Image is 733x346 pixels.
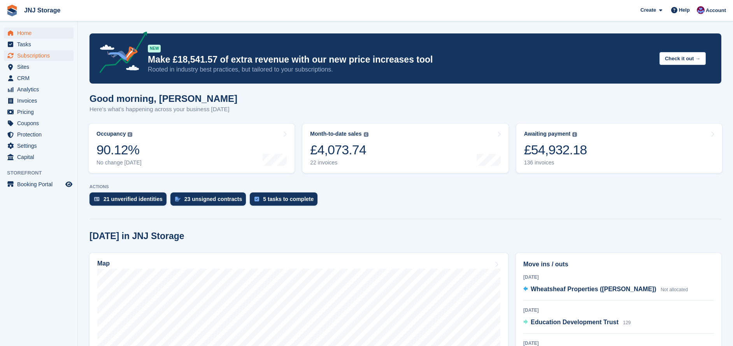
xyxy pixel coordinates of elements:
[17,84,64,95] span: Analytics
[679,6,690,14] span: Help
[523,318,631,328] a: Education Development Trust 129
[170,192,250,210] a: 23 unsigned contracts
[7,169,77,177] span: Storefront
[697,6,705,14] img: Jonathan Scrase
[89,231,184,241] h2: [DATE] in JNJ Storage
[310,142,368,158] div: £4,073.74
[17,118,64,129] span: Coupons
[250,192,321,210] a: 5 tasks to complete
[4,73,74,84] a: menu
[661,287,688,292] span: Not allocated
[17,50,64,61] span: Subscriptions
[93,31,147,76] img: price-adjustments-announcement-icon-8257ccfd72463d97f412b2fc003d46551f7dbcb40ab6d574587a9cd5c0d94...
[659,52,706,65] button: Check it out →
[4,50,74,61] a: menu
[17,152,64,163] span: Capital
[6,5,18,16] img: stora-icon-8386f47178a22dfd0bd8f6a31ec36ba5ce8667c1dd55bd0f319d3a0aa187defe.svg
[4,28,74,38] a: menu
[263,196,314,202] div: 5 tasks to complete
[4,95,74,106] a: menu
[4,152,74,163] a: menu
[523,260,714,269] h2: Move ins / outs
[524,159,587,166] div: 136 invoices
[623,320,631,325] span: 129
[4,107,74,117] a: menu
[4,84,74,95] a: menu
[523,307,714,314] div: [DATE]
[4,39,74,50] a: menu
[17,179,64,190] span: Booking Portal
[531,286,656,292] span: Wheatsheaf Properties ([PERSON_NAME])
[17,140,64,151] span: Settings
[103,196,163,202] div: 21 unverified identities
[4,118,74,129] a: menu
[89,105,237,114] p: Here's what's happening across your business [DATE]
[4,61,74,72] a: menu
[4,129,74,140] a: menu
[148,54,653,65] p: Make £18,541.57 of extra revenue with our new price increases tool
[17,39,64,50] span: Tasks
[523,285,688,295] a: Wheatsheaf Properties ([PERSON_NAME]) Not allocated
[516,124,722,173] a: Awaiting payment £54,932.18 136 invoices
[21,4,63,17] a: JNJ Storage
[572,132,577,137] img: icon-info-grey-7440780725fd019a000dd9b08b2336e03edf1995a4989e88bcd33f0948082b44.svg
[17,28,64,38] span: Home
[302,124,508,173] a: Month-to-date sales £4,073.74 22 invoices
[89,93,237,104] h1: Good morning, [PERSON_NAME]
[128,132,132,137] img: icon-info-grey-7440780725fd019a000dd9b08b2336e03edf1995a4989e88bcd33f0948082b44.svg
[96,159,142,166] div: No change [DATE]
[17,107,64,117] span: Pricing
[64,180,74,189] a: Preview store
[148,45,161,52] div: NEW
[524,142,587,158] div: £54,932.18
[17,73,64,84] span: CRM
[523,274,714,281] div: [DATE]
[96,142,142,158] div: 90.12%
[524,131,571,137] div: Awaiting payment
[4,179,74,190] a: menu
[96,131,126,137] div: Occupancy
[4,140,74,151] a: menu
[17,61,64,72] span: Sites
[94,197,100,201] img: verify_identity-adf6edd0f0f0b5bbfe63781bf79b02c33cf7c696d77639b501bdc392416b5a36.svg
[148,65,653,74] p: Rooted in industry best practices, but tailored to your subscriptions.
[17,129,64,140] span: Protection
[310,159,368,166] div: 22 invoices
[175,197,181,201] img: contract_signature_icon-13c848040528278c33f63329250d36e43548de30e8caae1d1a13099fd9432cc5.svg
[531,319,619,325] span: Education Development Trust
[640,6,656,14] span: Create
[97,260,110,267] h2: Map
[89,124,295,173] a: Occupancy 90.12% No change [DATE]
[89,184,721,189] p: ACTIONS
[310,131,361,137] div: Month-to-date sales
[17,95,64,106] span: Invoices
[184,196,242,202] div: 23 unsigned contracts
[364,132,368,137] img: icon-info-grey-7440780725fd019a000dd9b08b2336e03edf1995a4989e88bcd33f0948082b44.svg
[254,197,259,201] img: task-75834270c22a3079a89374b754ae025e5fb1db73e45f91037f5363f120a921f8.svg
[706,7,726,14] span: Account
[89,192,170,210] a: 21 unverified identities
